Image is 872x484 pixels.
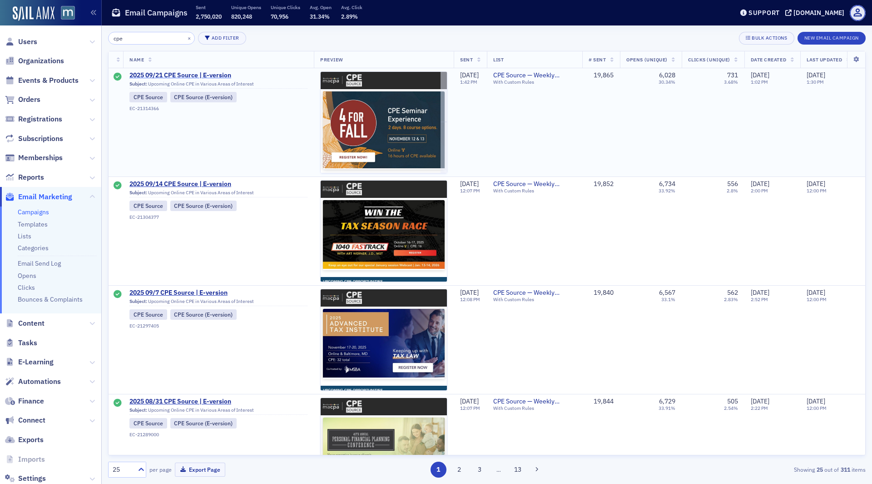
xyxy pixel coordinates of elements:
[54,6,75,21] a: View Homepage
[460,187,480,194] time: 12:07 PM
[18,396,44,406] span: Finance
[61,6,75,20] img: SailAMX
[751,71,769,79] span: [DATE]
[659,188,675,194] div: 33.92%
[493,398,576,406] a: CPE Source — Weekly Upcoming CPE Course List
[688,56,730,63] span: Clicks (Unique)
[185,34,193,42] button: ×
[727,71,738,80] div: 731
[170,309,237,319] div: CPE Source (E-version)
[5,415,45,425] a: Connect
[5,318,45,328] a: Content
[129,190,307,198] div: Upcoming Online CPE in Various Areas of Interest
[661,297,675,302] div: 33.1%
[739,32,794,45] button: Bulk Actions
[460,71,479,79] span: [DATE]
[589,398,614,406] div: 19,844
[341,4,362,10] p: Avg. Click
[493,71,576,80] a: CPE Source — Weekly Upcoming CPE Course List
[460,405,480,411] time: 12:07 PM
[18,172,44,182] span: Reports
[18,259,61,267] a: Email Send Log
[129,106,307,111] div: EC-21314366
[589,180,614,188] div: 19,852
[149,465,172,474] label: per page
[129,398,307,406] a: 2025 08/31 CPE Source | E-version
[451,462,467,478] button: 2
[5,396,44,406] a: Finance
[5,172,44,182] a: Reports
[320,56,343,63] span: Preview
[748,9,780,17] div: Support
[493,289,576,297] a: CPE Source — Weekly Upcoming CPE Course List
[170,92,237,102] div: CPE Source (E-version)
[807,296,827,302] time: 12:00 PM
[751,180,769,188] span: [DATE]
[231,4,261,10] p: Unique Opens
[815,465,824,474] strong: 25
[231,13,252,20] span: 820,248
[175,463,225,477] button: Export Page
[751,187,768,194] time: 2:00 PM
[798,33,866,41] a: New Email Campaign
[5,338,37,348] a: Tasks
[5,357,54,367] a: E-Learning
[5,95,40,105] a: Orders
[751,56,786,63] span: Date Created
[129,214,307,220] div: EC-21304377
[472,462,488,478] button: 3
[271,4,300,10] p: Unique Clicks
[310,4,332,10] p: Avg. Open
[129,180,307,188] span: 2025 09/14 CPE Source | E-version
[18,377,61,387] span: Automations
[114,73,122,82] div: Sent
[129,323,307,329] div: EC-21297405
[5,56,64,66] a: Organizations
[129,407,147,413] span: Subject:
[850,5,866,21] span: Profile
[510,462,526,478] button: 13
[460,56,473,63] span: Sent
[129,432,307,438] div: EC-21289000
[626,56,667,63] span: Opens (Unique)
[807,288,825,297] span: [DATE]
[785,10,847,16] button: [DOMAIN_NAME]
[198,32,246,45] button: Add Filter
[129,71,307,80] a: 2025 09/21 CPE Source | E-version
[5,153,63,163] a: Memberships
[493,297,576,302] div: With Custom Rules
[5,114,62,124] a: Registrations
[727,188,738,194] div: 2.8%
[129,309,167,319] div: CPE Source
[807,71,825,79] span: [DATE]
[839,465,852,474] strong: 311
[727,180,738,188] div: 556
[18,415,45,425] span: Connect
[18,37,37,47] span: Users
[659,289,675,297] div: 6,567
[659,180,675,188] div: 6,734
[18,454,45,464] span: Imports
[271,13,288,20] span: 70,956
[752,35,787,40] div: Bulk Actions
[493,188,576,194] div: With Custom Rules
[493,180,576,188] a: CPE Source — Weekly Upcoming CPE Course List
[129,298,307,307] div: Upcoming Online CPE in Various Areas of Interest
[18,134,63,144] span: Subscriptions
[129,190,147,196] span: Subject:
[18,232,31,240] a: Lists
[13,6,54,21] img: SailAMX
[807,397,825,405] span: [DATE]
[18,338,37,348] span: Tasks
[751,288,769,297] span: [DATE]
[724,79,738,85] div: 3.68%
[129,81,147,87] span: Subject:
[5,37,37,47] a: Users
[18,76,79,86] span: Events & Products
[18,153,63,163] span: Memberships
[727,289,738,297] div: 562
[727,398,738,406] div: 505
